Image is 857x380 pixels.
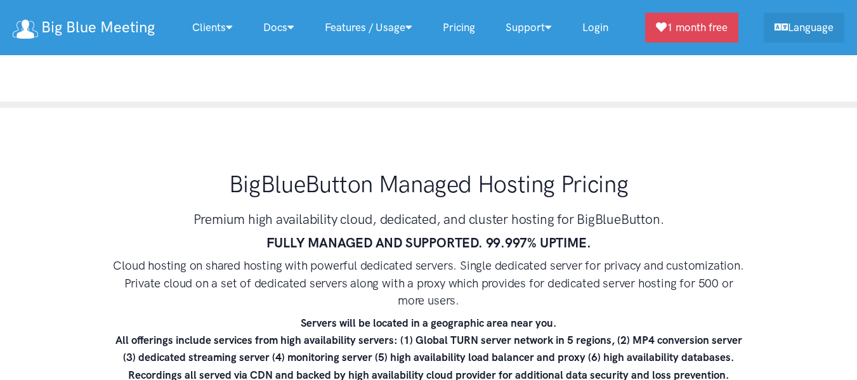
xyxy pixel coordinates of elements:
a: Clients [177,14,248,41]
a: Language [764,13,844,43]
a: Big Blue Meeting [13,14,155,41]
a: 1 month free [645,13,738,43]
h3: Premium high availability cloud, dedicated, and cluster hosting for BigBlueButton. [112,210,746,228]
h1: BigBlueButton Managed Hosting Pricing [112,169,746,199]
a: Support [490,14,567,41]
a: Features / Usage [310,14,428,41]
a: Pricing [428,14,490,41]
h4: Cloud hosting on shared hosting with powerful dedicated servers. Single dedicated server for priv... [112,257,746,310]
strong: FULLY MANAGED AND SUPPORTED. 99.997% UPTIME. [266,235,591,251]
a: Login [567,14,624,41]
img: logo [13,20,38,39]
a: Docs [248,14,310,41]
